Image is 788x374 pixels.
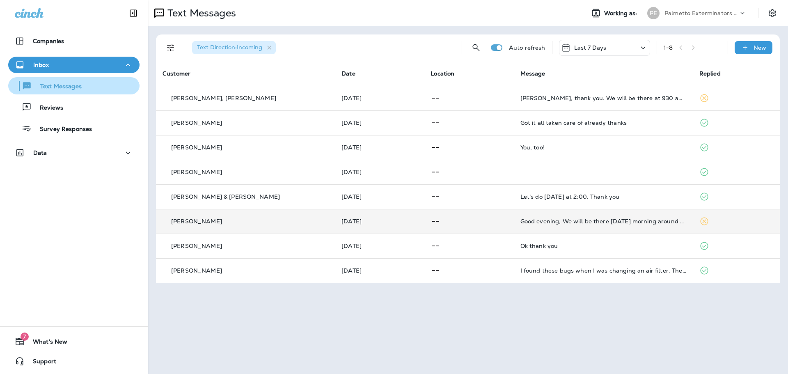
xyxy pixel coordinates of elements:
[520,243,686,249] div: Ok thank you
[664,44,673,51] div: 1 - 8
[8,333,140,350] button: 7What's New
[21,333,29,341] span: 7
[341,243,417,249] p: Aug 26, 2025 02:07 PM
[192,41,276,54] div: Text Direction:Incoming
[664,10,738,16] p: Palmetto Exterminators LLC
[122,5,145,21] button: Collapse Sidebar
[520,119,686,126] div: Got it all taken care of already thanks
[341,267,417,274] p: Aug 26, 2025 01:59 PM
[32,104,63,112] p: Reviews
[431,70,454,77] span: Location
[520,193,686,200] div: Let's do Friday at 2:00. Thank you
[341,218,417,225] p: Aug 27, 2025 05:26 PM
[647,7,660,19] div: PE
[8,145,140,161] button: Data
[33,149,47,156] p: Data
[341,119,417,126] p: Aug 29, 2025 03:06 PM
[171,243,222,249] p: [PERSON_NAME]
[754,44,766,51] p: New
[25,338,67,348] span: What's New
[341,70,355,77] span: Date
[171,95,276,101] p: [PERSON_NAME], [PERSON_NAME]
[163,39,179,56] button: Filters
[699,70,721,77] span: Replied
[520,95,686,101] div: Jason, thank you. We will be there at 930 am Wednesday to pull all the Tyvek and tape on the firs...
[8,120,140,137] button: Survey Responses
[341,193,417,200] p: Aug 28, 2025 08:01 AM
[8,77,140,94] button: Text Messages
[520,267,686,274] div: I found these bugs when I was changing an air filter. They are dead. Are these termites?
[32,126,92,133] p: Survey Responses
[341,95,417,101] p: Aug 30, 2025 09:38 AM
[171,169,222,175] p: [PERSON_NAME]
[765,6,780,21] button: Settings
[520,218,686,225] div: Good evening, We will be there Friday morning around 830 open this up
[520,70,545,77] span: Message
[171,193,280,200] p: [PERSON_NAME] & [PERSON_NAME]
[33,38,64,44] p: Companies
[197,44,262,51] span: Text Direction : Incoming
[8,33,140,49] button: Companies
[171,218,222,225] p: [PERSON_NAME]
[604,10,639,17] span: Working as:
[520,144,686,151] div: You, too!
[8,353,140,369] button: Support
[341,169,417,175] p: Aug 28, 2025 12:26 PM
[509,44,545,51] p: Auto refresh
[341,144,417,151] p: Aug 28, 2025 04:17 PM
[33,62,49,68] p: Inbox
[171,267,222,274] p: [PERSON_NAME]
[8,57,140,73] button: Inbox
[574,44,607,51] p: Last 7 Days
[163,70,190,77] span: Customer
[164,7,236,19] p: Text Messages
[32,83,82,91] p: Text Messages
[25,358,56,368] span: Support
[468,39,484,56] button: Search Messages
[171,119,222,126] p: [PERSON_NAME]
[171,144,222,151] p: [PERSON_NAME]
[8,99,140,116] button: Reviews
